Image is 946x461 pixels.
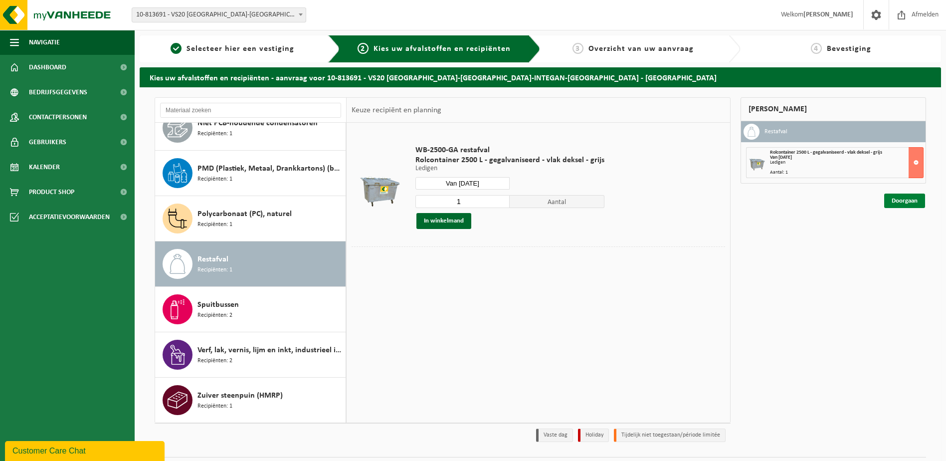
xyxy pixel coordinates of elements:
[29,130,66,155] span: Gebruikers
[197,299,239,311] span: Spuitbussen
[536,429,573,442] li: Vaste dag
[415,155,604,165] span: Rolcontainer 2500 L - gegalvaniseerd - vlak deksel - grijs
[5,439,167,461] iframe: chat widget
[811,43,822,54] span: 4
[614,429,726,442] li: Tijdelijk niet toegestaan/période limitée
[132,8,306,22] span: 10-813691 - VS20 ANTWERPEN-FLUVIUS-INTEGAN-HOBOKEN - HOBOKEN
[197,163,343,175] span: PMD (Plastiek, Metaal, Drankkartons) (bedrijven)
[416,213,471,229] button: In winkelmand
[415,145,604,155] span: WB-2500-GA restafval
[741,97,926,121] div: [PERSON_NAME]
[827,45,871,53] span: Bevestiging
[29,155,60,180] span: Kalender
[770,160,923,165] div: Ledigen
[155,378,346,423] button: Zuiver steenpuin (HMRP) Recipiënten: 1
[171,43,182,54] span: 1
[155,241,346,287] button: Restafval Recipiënten: 1
[884,194,925,208] a: Doorgaan
[160,103,341,118] input: Materiaal zoeken
[29,180,74,205] span: Product Shop
[197,402,232,411] span: Recipiënten: 1
[415,177,510,190] input: Selecteer datum
[197,220,232,230] span: Recipiënten: 1
[155,105,346,151] button: Niet PCB-houdende condensatoren Recipiënten: 1
[197,356,232,366] span: Recipiënten: 2
[29,55,66,80] span: Dashboard
[197,344,343,356] span: Verf, lak, vernis, lijm en inkt, industrieel in kleinverpakking
[197,265,232,275] span: Recipiënten: 1
[764,124,787,140] h3: Restafval
[510,195,604,208] span: Aantal
[197,117,318,129] span: Niet PCB-houdende condensatoren
[358,43,369,54] span: 2
[187,45,294,53] span: Selecteer hier een vestiging
[132,7,306,22] span: 10-813691 - VS20 ANTWERPEN-FLUVIUS-INTEGAN-HOBOKEN - HOBOKEN
[415,165,604,172] p: Ledigen
[155,332,346,378] button: Verf, lak, vernis, lijm en inkt, industrieel in kleinverpakking Recipiënten: 2
[578,429,609,442] li: Holiday
[29,80,87,105] span: Bedrijfsgegevens
[155,196,346,241] button: Polycarbonaat (PC), naturel Recipiënten: 1
[770,170,923,175] div: Aantal: 1
[588,45,694,53] span: Overzicht van uw aanvraag
[197,129,232,139] span: Recipiënten: 1
[572,43,583,54] span: 3
[347,98,446,123] div: Keuze recipiënt en planning
[770,155,792,160] strong: Van [DATE]
[29,30,60,55] span: Navigatie
[803,11,853,18] strong: [PERSON_NAME]
[374,45,511,53] span: Kies uw afvalstoffen en recipiënten
[197,208,292,220] span: Polycarbonaat (PC), naturel
[770,150,882,155] span: Rolcontainer 2500 L - gegalvaniseerd - vlak deksel - grijs
[155,287,346,332] button: Spuitbussen Recipiënten: 2
[197,253,228,265] span: Restafval
[140,67,941,87] h2: Kies uw afvalstoffen en recipiënten - aanvraag voor 10-813691 - VS20 [GEOGRAPHIC_DATA]-[GEOGRAPHI...
[155,151,346,196] button: PMD (Plastiek, Metaal, Drankkartons) (bedrijven) Recipiënten: 1
[29,105,87,130] span: Contactpersonen
[29,205,110,230] span: Acceptatievoorwaarden
[197,311,232,320] span: Recipiënten: 2
[145,43,320,55] a: 1Selecteer hier een vestiging
[197,390,283,402] span: Zuiver steenpuin (HMRP)
[197,175,232,184] span: Recipiënten: 1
